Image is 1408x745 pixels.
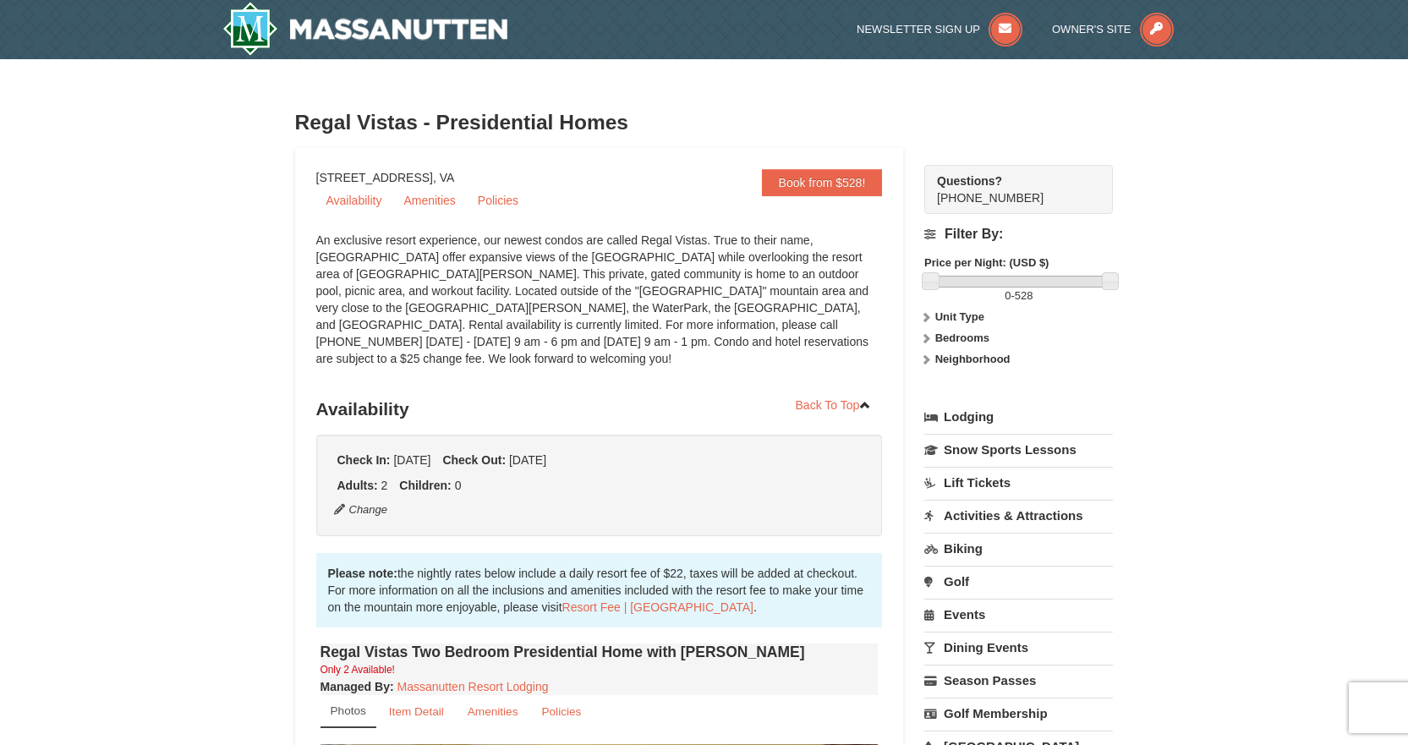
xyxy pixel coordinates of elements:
[924,467,1113,498] a: Lift Tickets
[924,227,1113,242] h4: Filter By:
[530,695,592,728] a: Policies
[397,680,549,693] a: Massanutten Resort Lodging
[924,665,1113,696] a: Season Passes
[320,664,395,676] small: Only 2 Available!
[562,600,753,614] a: Resort Fee | [GEOGRAPHIC_DATA]
[320,680,394,693] strong: :
[541,705,581,718] small: Policies
[509,453,546,467] span: [DATE]
[328,567,397,580] strong: Please note:
[381,479,388,492] span: 2
[320,644,879,660] h4: Regal Vistas Two Bedroom Presidential Home with [PERSON_NAME]
[857,23,1022,36] a: Newsletter Sign Up
[924,599,1113,630] a: Events
[935,310,984,323] strong: Unit Type
[468,705,518,718] small: Amenities
[337,453,391,467] strong: Check In:
[222,2,508,56] img: Massanutten Resort Logo
[924,402,1113,432] a: Lodging
[1052,23,1174,36] a: Owner's Site
[935,353,1011,365] strong: Neighborhood
[857,23,980,36] span: Newsletter Sign Up
[337,479,378,492] strong: Adults:
[331,704,366,717] small: Photos
[1015,289,1033,302] span: 528
[455,479,462,492] span: 0
[924,632,1113,663] a: Dining Events
[457,695,529,728] a: Amenities
[937,173,1082,205] span: [PHONE_NUMBER]
[316,188,392,213] a: Availability
[924,288,1113,304] label: -
[1052,23,1131,36] span: Owner's Site
[222,2,508,56] a: Massanutten Resort
[442,453,506,467] strong: Check Out:
[393,453,430,467] span: [DATE]
[935,331,989,344] strong: Bedrooms
[924,533,1113,564] a: Biking
[295,106,1114,140] h3: Regal Vistas - Presidential Homes
[320,680,390,693] span: Managed By
[389,705,444,718] small: Item Detail
[333,501,389,519] button: Change
[316,553,883,627] div: the nightly rates below include a daily resort fee of $22, taxes will be added at checkout. For m...
[320,695,376,728] a: Photos
[316,392,883,426] h3: Availability
[924,698,1113,729] a: Golf Membership
[393,188,465,213] a: Amenities
[468,188,529,213] a: Policies
[924,256,1049,269] strong: Price per Night: (USD $)
[924,500,1113,531] a: Activities & Attractions
[1005,289,1011,302] span: 0
[785,392,883,418] a: Back To Top
[937,174,1002,188] strong: Questions?
[924,434,1113,465] a: Snow Sports Lessons
[924,566,1113,597] a: Golf
[316,232,883,384] div: An exclusive resort experience, our newest condos are called Regal Vistas. True to their name, [G...
[399,479,451,492] strong: Children:
[762,169,883,196] a: Book from $528!
[378,695,455,728] a: Item Detail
